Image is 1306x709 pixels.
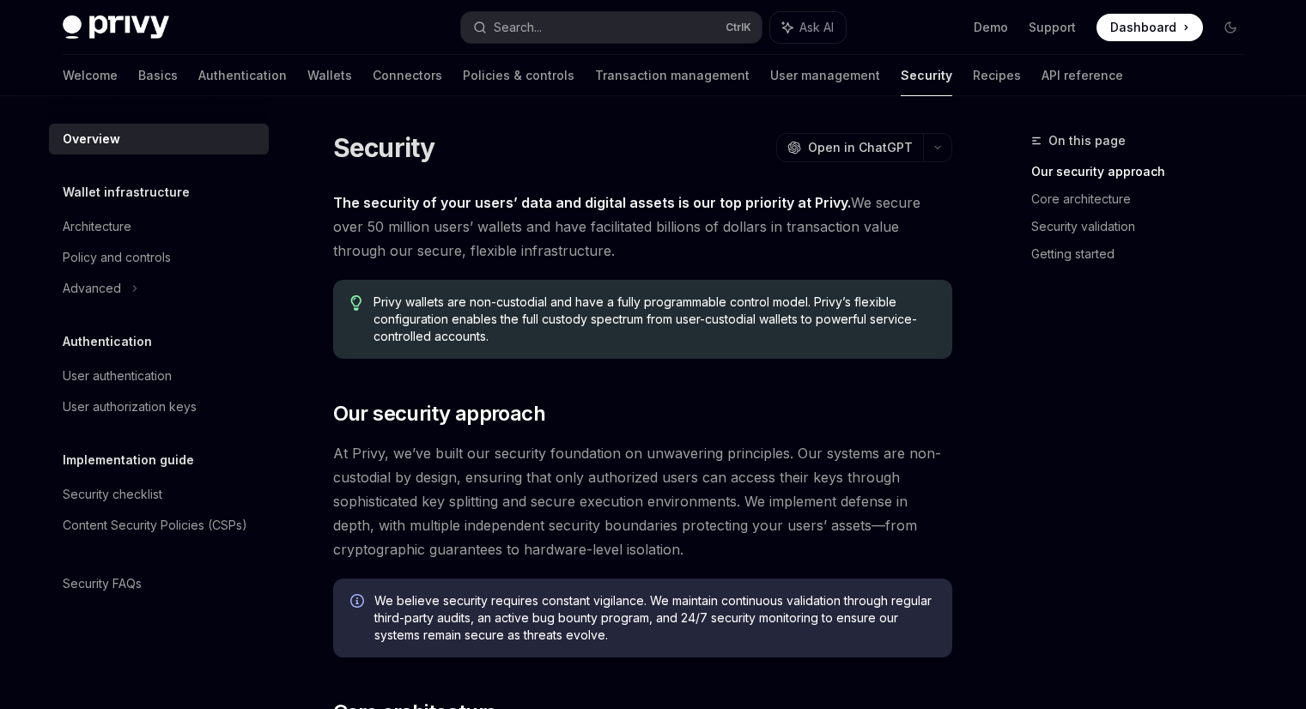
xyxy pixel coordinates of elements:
div: Advanced [63,278,121,299]
span: Privy wallets are non-custodial and have a fully programmable control model. Privy’s flexible con... [374,294,934,345]
a: Wallets [307,55,352,96]
a: Security FAQs [49,568,269,599]
div: Search... [494,17,542,38]
span: Dashboard [1110,19,1176,36]
a: Security validation [1031,213,1258,240]
span: Ask AI [799,19,834,36]
a: Policy and controls [49,242,269,273]
div: Policy and controls [63,247,171,268]
h1: Security [333,132,435,163]
button: Toggle dark mode [1217,14,1244,41]
a: Welcome [63,55,118,96]
a: Connectors [373,55,442,96]
a: Content Security Policies (CSPs) [49,510,269,541]
button: Search...CtrlK [461,12,762,43]
a: Recipes [973,55,1021,96]
a: Our security approach [1031,158,1258,185]
div: Security checklist [63,484,162,505]
span: We believe security requires constant vigilance. We maintain continuous validation through regula... [374,592,935,644]
a: Core architecture [1031,185,1258,213]
a: Getting started [1031,240,1258,268]
a: Architecture [49,211,269,242]
a: Security [901,55,952,96]
div: Content Security Policies (CSPs) [63,515,247,536]
a: User authentication [49,361,269,391]
span: Ctrl K [726,21,751,34]
a: API reference [1042,55,1123,96]
button: Open in ChatGPT [776,133,923,162]
span: Open in ChatGPT [808,139,913,156]
h5: Wallet infrastructure [63,182,190,203]
a: Authentication [198,55,287,96]
a: Demo [974,19,1008,36]
a: User authorization keys [49,391,269,422]
div: Overview [63,129,120,149]
a: Security checklist [49,479,269,510]
svg: Tip [350,295,362,311]
h5: Implementation guide [63,450,194,470]
span: At Privy, we’ve built our security foundation on unwavering principles. Our systems are non-custo... [333,441,952,561]
img: dark logo [63,15,169,39]
span: On this page [1048,130,1126,151]
div: Architecture [63,216,131,237]
span: We secure over 50 million users’ wallets and have facilitated billions of dollars in transaction ... [333,191,952,263]
strong: The security of your users’ data and digital assets is our top priority at Privy. [333,194,851,211]
a: Transaction management [595,55,750,96]
h5: Authentication [63,331,152,352]
svg: Info [350,594,368,611]
a: Overview [49,124,269,155]
a: Basics [138,55,178,96]
a: Policies & controls [463,55,574,96]
a: User management [770,55,880,96]
button: Ask AI [770,12,846,43]
div: User authentication [63,366,172,386]
a: Dashboard [1096,14,1203,41]
div: User authorization keys [63,397,197,417]
div: Security FAQs [63,573,142,594]
a: Support [1029,19,1076,36]
span: Our security approach [333,400,545,427]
